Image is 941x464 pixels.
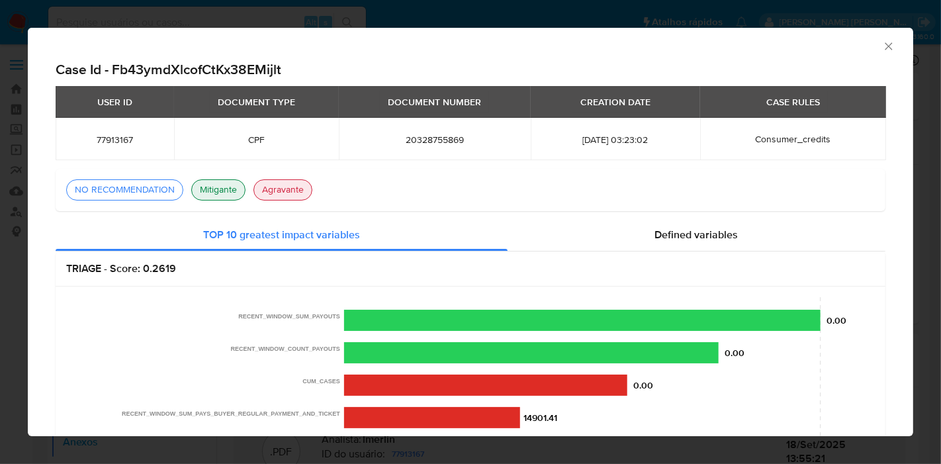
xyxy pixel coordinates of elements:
[195,183,242,197] div: Mitigante
[210,91,303,113] div: DOCUMENT TYPE
[758,91,828,113] div: CASE RULES
[524,412,558,425] text: 14901.41
[66,262,875,275] h2: TRIAGE - Score: 0.2619
[56,219,885,251] div: Force graphs
[654,227,738,242] span: Defined variables
[56,61,885,78] h2: Case Id - Fb43ymdXlcofCtKx38EMijlt
[238,313,340,320] text: RECENT_WINDOW_SUM_PAYOUTS
[633,379,653,393] text: 0.00
[755,132,830,146] span: Consumer_credits
[257,183,309,197] div: Agravante
[69,183,180,197] div: NO RECOMMENDATION
[230,346,340,352] text: RECENT_WINDOW_COUNT_PAYOUTS
[355,134,515,146] span: 20328755869
[89,91,140,113] div: USER ID
[882,40,894,52] button: Fechar a janela
[380,91,489,113] div: DOCUMENT NUMBER
[71,134,158,146] span: 77913167
[547,134,684,146] span: [DATE] 03:23:02
[122,410,341,417] text: RECENT_WINDOW_SUM_PAYS_BUYER_REGULAR_PAYMENT_AND_TICKET
[572,91,658,113] div: CREATION DATE
[827,314,846,328] text: 0.00
[190,134,323,146] span: CPF
[725,347,744,360] text: 0.00
[203,227,360,242] span: TOP 10 greatest impact variables
[302,378,340,385] text: CUM_CASES
[28,28,913,436] div: recommendation-modal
